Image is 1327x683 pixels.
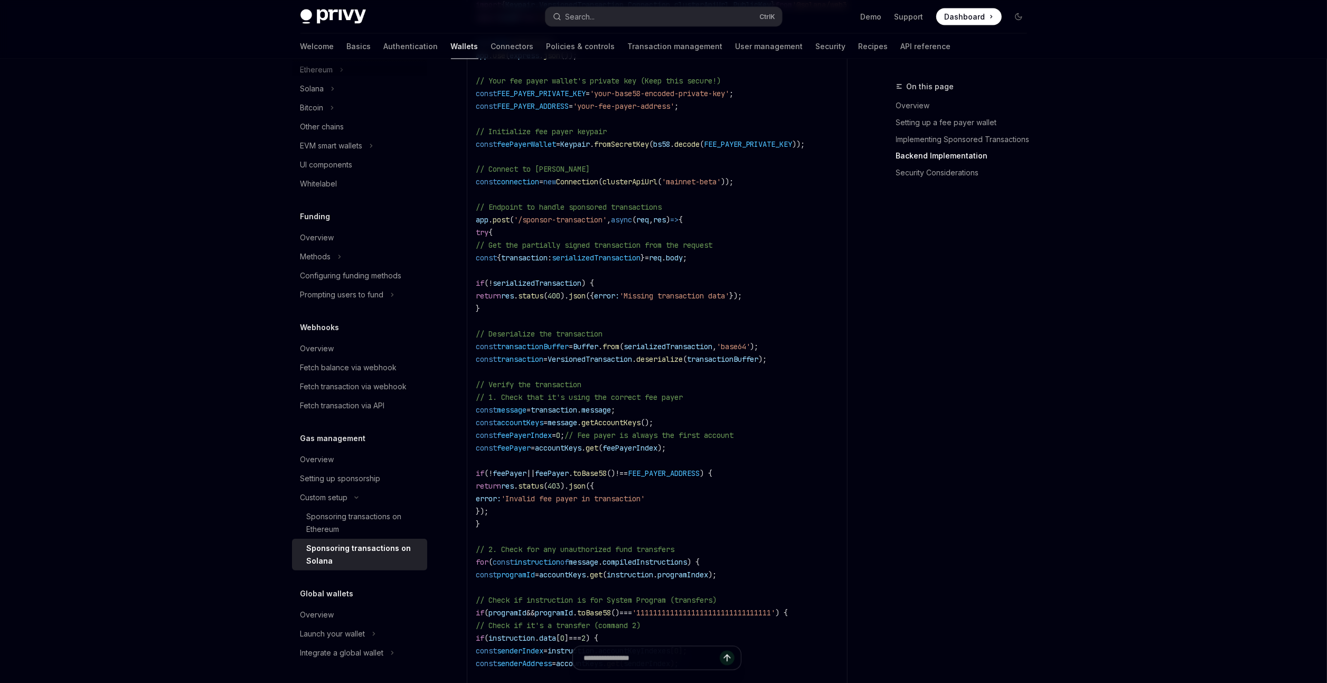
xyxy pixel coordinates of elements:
span: feePayerIndex [497,431,552,441]
span: === [569,634,581,643]
span: res [501,292,514,301]
span: feePayerWallet [497,139,556,149]
span: ( [657,177,662,187]
span: = [535,570,539,580]
span: 'base64' [717,342,750,352]
span: ( [484,609,488,618]
span: ( [700,139,704,149]
span: ). [560,482,569,491]
span: ! [488,469,493,479]
span: . [577,418,581,428]
span: } [476,304,480,314]
span: message [548,418,577,428]
span: . [514,292,518,301]
span: [ [556,634,560,643]
button: Launch your wallet [292,624,381,643]
a: Overview [292,450,427,469]
span: Ctrl K [760,13,776,21]
span: FEE_PAYER_PRIVATE_KEY [704,139,793,149]
span: const [476,444,497,453]
span: feePayerIndex [603,444,657,453]
span: serializedTransaction [624,342,712,352]
span: ( [488,558,493,567]
span: for [476,558,488,567]
div: Custom setup [300,491,348,504]
span: const [476,431,497,441]
span: = [539,177,543,187]
span: body [666,254,683,263]
span: . [598,558,603,567]
div: Other chains [300,120,344,133]
span: ( [632,216,636,225]
span: programIndex [657,570,708,580]
span: const [476,89,497,98]
span: transaction [497,355,543,364]
span: new [543,177,556,187]
span: accountKeys [497,418,543,428]
span: connection [497,177,539,187]
span: const [476,418,497,428]
span: json [569,482,586,491]
a: Policies & controls [547,34,615,59]
h5: Global wallets [300,587,354,600]
span: = [526,406,531,415]
div: Fetch transaction via webhook [300,380,407,393]
span: res [653,216,666,225]
span: instruction [514,558,560,567]
span: req [649,254,662,263]
span: toBase58 [577,609,611,618]
span: message [497,406,526,415]
span: 'mainnet-beta' [662,177,721,187]
span: === [619,609,632,618]
button: Send message [720,651,735,666]
button: Custom setup [292,488,364,507]
span: getAccountKeys [581,418,641,428]
button: Prompting users to fund [292,285,400,304]
span: . [569,469,573,479]
span: = [569,342,573,352]
div: Overview [300,453,334,466]
span: const [476,406,497,415]
div: Launch your wallet [300,628,365,640]
span: get [590,570,603,580]
span: ); [657,444,666,453]
span: , [649,216,653,225]
span: = [569,101,573,111]
a: Connectors [491,34,534,59]
span: 2 [581,634,586,643]
span: '/sponsor-transaction' [514,216,607,225]
span: data [539,634,556,643]
span: accountKeys [535,444,581,453]
span: VersionedTransaction [548,355,632,364]
span: . [535,634,539,643]
span: => [670,216,679,225]
span: ({ [586,482,594,491]
span: . [670,139,674,149]
a: Support [895,12,924,22]
span: || [526,469,535,479]
a: Other chains [292,117,427,136]
span: const [493,558,514,567]
span: FEE_PAYER_ADDRESS [497,101,569,111]
span: // Deserialize the transaction [476,330,603,339]
span: ); [708,570,717,580]
span: ({ [586,292,594,301]
span: // Initialize fee payer keypair [476,127,607,136]
span: from [603,342,619,352]
span: decode [674,139,700,149]
a: Fetch balance via webhook [292,358,427,377]
span: ( [543,482,548,491]
a: Backend Implementation [896,148,1036,165]
span: : [548,254,552,263]
span: const [476,342,497,352]
span: 0 [560,634,564,643]
span: } [476,520,480,529]
div: Methods [300,250,331,263]
span: status [518,292,543,301]
a: Setting up sponsorship [292,469,427,488]
a: Demo [861,12,882,22]
span: ( [649,139,653,149]
span: )); [721,177,733,187]
span: clusterApiUrl [603,177,657,187]
a: Overview [896,97,1036,114]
